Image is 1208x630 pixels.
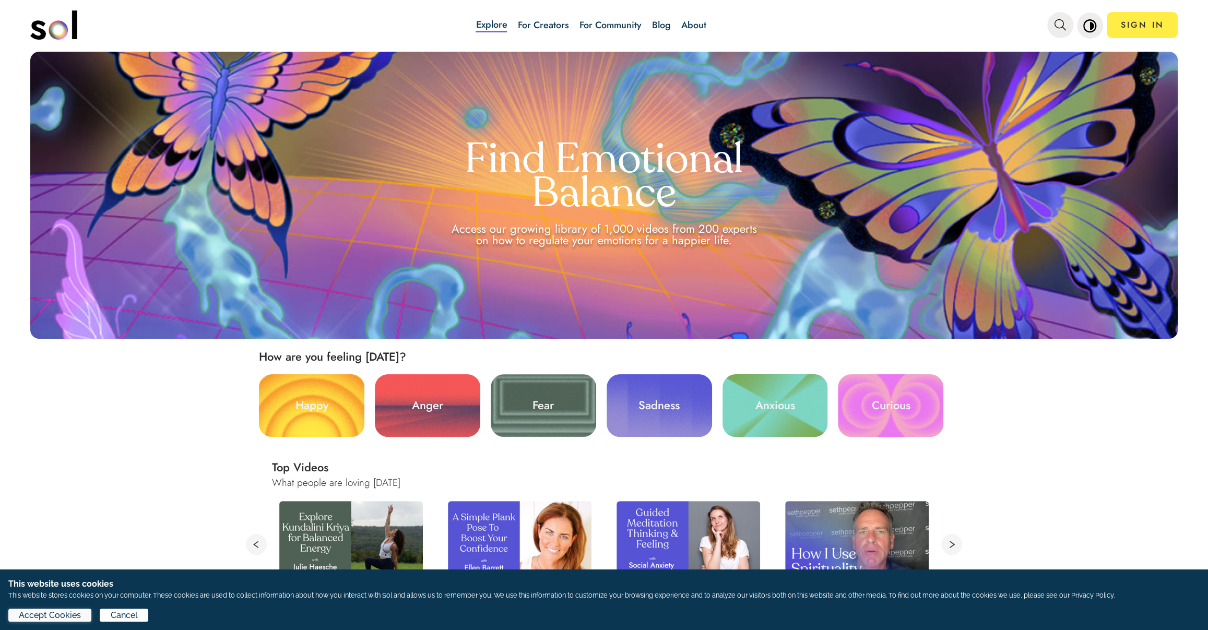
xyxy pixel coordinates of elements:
h1: This website uses cookies [8,578,1200,590]
img: tab_keywords_by_traffic_grey.svg [104,61,112,69]
div: Domain Overview [40,62,93,68]
nav: main navigation [30,7,1178,43]
img: logo_orange.svg [17,17,25,25]
a: Blog [652,18,670,32]
button: Accept Cookies [8,609,91,622]
a: For Community [579,18,641,32]
a: For Creators [517,18,569,32]
img: tab_domain_overview_orange.svg [28,61,37,69]
div: v 4.0.25 [29,17,51,25]
span: Accept Cookies [19,609,81,622]
img: website_grey.svg [17,27,25,35]
a: SIGN IN [1107,12,1178,38]
p: This website stores cookies on your computer. These cookies are used to collect information about... [8,590,1200,600]
span: Cancel [111,609,138,622]
img: logo [30,10,77,40]
div: Domain: [DOMAIN_NAME] [27,27,115,35]
div: Keywords by Traffic [115,62,176,68]
a: Explore [476,18,507,32]
button: Cancel [100,609,148,622]
a: About [681,18,706,32]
